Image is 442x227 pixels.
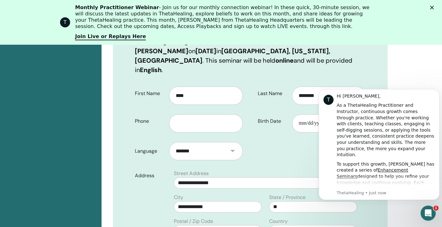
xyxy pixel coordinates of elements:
label: Country [269,218,288,225]
label: Address [130,170,170,182]
label: Birth Date [253,115,292,127]
iframe: Intercom live chat [421,206,436,221]
b: Advanced DNA with [PERSON_NAME] [135,37,258,55]
p: Message from ThetaHealing, sent Just now [20,111,119,116]
label: Phone [130,115,169,127]
label: City [174,194,183,201]
b: [GEOGRAPHIC_DATA], [US_STATE], [GEOGRAPHIC_DATA] [135,47,330,65]
div: To support this growth, [PERSON_NAME] has created a series of designed to help you refine your kn... [20,82,119,143]
iframe: Intercom notifications message [316,80,442,210]
b: English [140,66,162,74]
span: 1 [434,206,439,211]
b: [DATE] [196,47,216,55]
label: Street Address [174,170,209,177]
label: Postal / Zip Code [174,218,213,225]
label: Last Name [253,88,292,99]
b: online [275,56,294,65]
a: Join Live or Replays Here [75,33,146,40]
div: Profile image for ThetaHealing [60,17,70,27]
p: You are registering for on in . This seminar will be held and will be provided in . [135,37,366,75]
label: State / Province [269,194,306,201]
label: First Name [130,88,169,99]
div: Close [430,6,436,9]
div: - Join us for our monthly connection webinar! In these quick, 30-minute session, we will discuss ... [75,4,372,30]
label: Language [130,145,169,157]
b: Monthly Practitioner Webinar [75,4,159,10]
